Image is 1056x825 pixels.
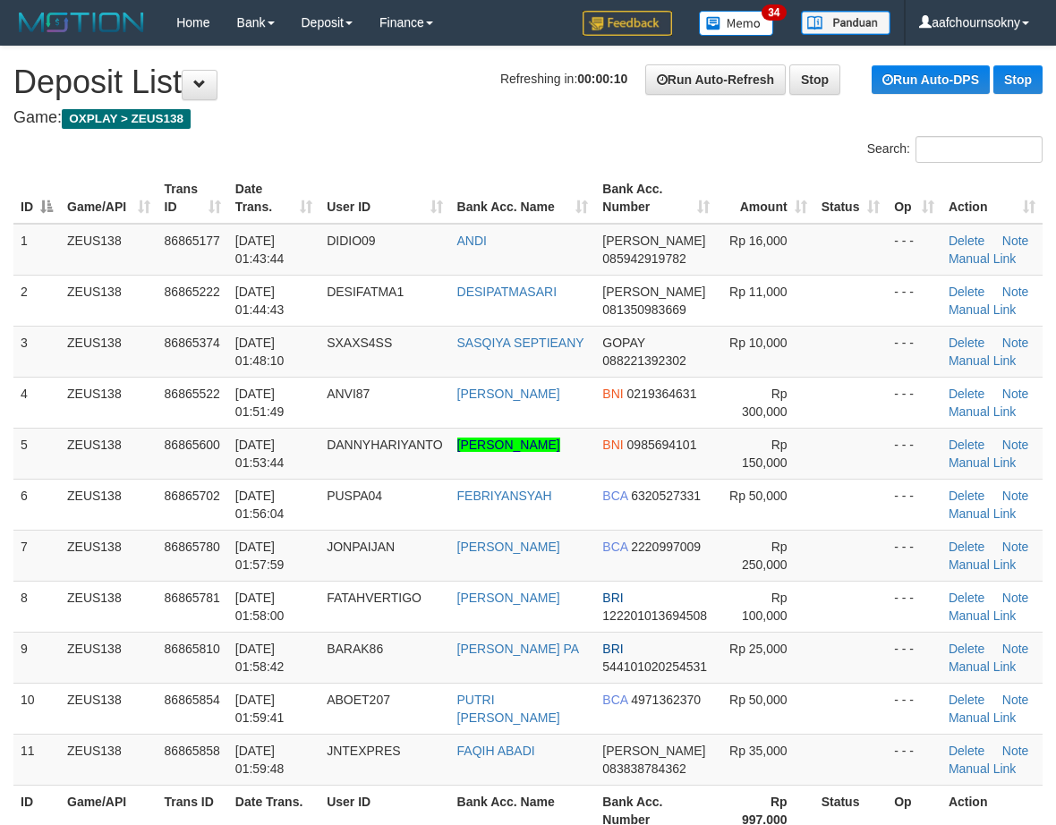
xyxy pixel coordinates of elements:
[500,72,627,86] span: Refreshing in:
[602,642,623,656] span: BRI
[327,336,392,350] span: SXAXS4SS
[60,683,158,734] td: ZEUS138
[949,540,984,554] a: Delete
[13,224,60,276] td: 1
[457,336,584,350] a: SASQIYA SEPTIEANY
[457,693,560,725] a: PUTRI [PERSON_NAME]
[327,540,395,554] span: JONPAIJAN
[60,377,158,428] td: ZEUS138
[887,683,941,734] td: - - -
[235,540,285,572] span: [DATE] 01:57:59
[814,173,888,224] th: Status: activate to sort column ascending
[1002,489,1029,503] a: Note
[887,581,941,632] td: - - -
[602,387,623,401] span: BNI
[60,479,158,530] td: ZEUS138
[602,251,686,266] span: Copy 085942919782 to clipboard
[949,761,1017,776] a: Manual Link
[235,591,285,623] span: [DATE] 01:58:00
[867,136,1043,163] label: Search:
[1002,540,1029,554] a: Note
[949,608,1017,623] a: Manual Link
[887,479,941,530] td: - - -
[13,64,1043,100] h1: Deposit List
[158,173,228,224] th: Trans ID: activate to sort column ascending
[1002,285,1029,299] a: Note
[1002,744,1029,758] a: Note
[949,591,984,605] a: Delete
[595,173,717,224] th: Bank Acc. Number: activate to sort column ascending
[235,285,285,317] span: [DATE] 01:44:43
[602,659,707,674] span: Copy 544101020254531 to clipboard
[60,734,158,785] td: ZEUS138
[949,387,984,401] a: Delete
[327,285,404,299] span: DESIFATMA1
[327,642,383,656] span: BARAK86
[602,489,627,503] span: BCA
[60,326,158,377] td: ZEUS138
[742,591,788,623] span: Rp 100,000
[602,438,623,452] span: BNI
[235,438,285,470] span: [DATE] 01:53:44
[729,285,788,299] span: Rp 11,000
[729,234,788,248] span: Rp 16,000
[327,591,422,605] span: FATAHVERTIGO
[13,428,60,479] td: 5
[457,489,552,503] a: FEBRIYANSYAH
[602,761,686,776] span: Copy 083838784362 to clipboard
[602,234,705,248] span: [PERSON_NAME]
[941,173,1043,224] th: Action: activate to sort column ascending
[457,387,560,401] a: [PERSON_NAME]
[327,438,442,452] span: DANNYHARIYANTO
[602,744,705,758] span: [PERSON_NAME]
[627,438,697,452] span: Copy 0985694101 to clipboard
[235,642,285,674] span: [DATE] 01:58:42
[457,642,580,656] a: [PERSON_NAME] PA
[1002,438,1029,452] a: Note
[13,173,60,224] th: ID: activate to sort column descending
[949,455,1017,470] a: Manual Link
[887,428,941,479] td: - - -
[62,109,191,129] span: OXPLAY > ZEUS138
[949,251,1017,266] a: Manual Link
[887,326,941,377] td: - - -
[235,489,285,521] span: [DATE] 01:56:04
[742,387,788,419] span: Rp 300,000
[165,336,220,350] span: 86865374
[729,642,788,656] span: Rp 25,000
[235,387,285,419] span: [DATE] 01:51:49
[949,642,984,656] a: Delete
[729,693,788,707] span: Rp 50,000
[327,387,370,401] span: ANVI87
[165,693,220,707] span: 86865854
[60,428,158,479] td: ZEUS138
[949,285,984,299] a: Delete
[13,326,60,377] td: 3
[729,489,788,503] span: Rp 50,000
[583,11,672,36] img: Feedback.jpg
[13,581,60,632] td: 8
[729,336,788,350] span: Rp 10,000
[450,173,596,224] th: Bank Acc. Name: activate to sort column ascending
[602,591,623,605] span: BRI
[801,11,890,35] img: panduan.png
[602,353,686,368] span: Copy 088221392302 to clipboard
[235,744,285,776] span: [DATE] 01:59:48
[1002,591,1029,605] a: Note
[1002,234,1029,248] a: Note
[887,530,941,581] td: - - -
[949,693,984,707] a: Delete
[165,285,220,299] span: 86865222
[631,693,701,707] span: Copy 4971362370 to clipboard
[60,224,158,276] td: ZEUS138
[165,642,220,656] span: 86865810
[457,591,560,605] a: [PERSON_NAME]
[887,377,941,428] td: - - -
[13,377,60,428] td: 4
[165,744,220,758] span: 86865858
[742,540,788,572] span: Rp 250,000
[1002,642,1029,656] a: Note
[1002,387,1029,401] a: Note
[60,173,158,224] th: Game/API: activate to sort column ascending
[729,744,788,758] span: Rp 35,000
